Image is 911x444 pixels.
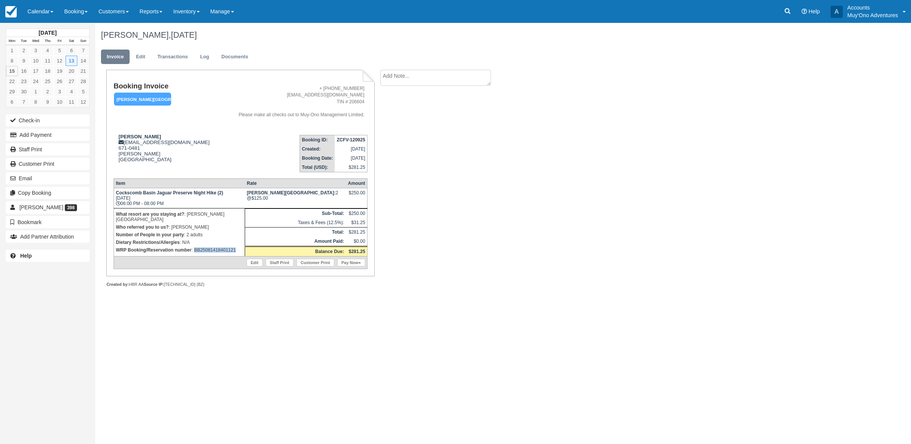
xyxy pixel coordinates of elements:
[194,50,215,64] a: Log
[30,97,42,107] a: 8
[42,97,53,107] a: 9
[101,50,130,64] a: Invoice
[335,163,367,172] td: $281.25
[6,56,18,66] a: 8
[808,8,820,14] span: Help
[77,87,89,97] a: 5
[106,282,374,287] div: HBR AA [TECHNICAL_ID] (BZ)
[6,129,90,141] button: Add Payment
[6,231,90,243] button: Add Partner Attribution
[77,97,89,107] a: 12
[66,45,77,56] a: 6
[18,97,30,107] a: 7
[116,240,180,245] strong: Dietary Restrictions/Allergies
[65,204,77,211] span: 398
[114,93,171,106] em: [PERSON_NAME][GEOGRAPHIC_DATA]
[6,187,90,199] button: Copy Booking
[300,135,335,144] th: Booking ID:
[144,282,164,287] strong: Source IP:
[245,208,346,218] th: Sub-Total:
[6,45,18,56] a: 1
[18,76,30,87] a: 23
[30,56,42,66] a: 10
[54,45,66,56] a: 5
[6,201,90,213] a: [PERSON_NAME] 398
[54,87,66,97] a: 3
[346,178,367,188] th: Amount
[42,37,53,45] th: Thu
[116,232,184,237] strong: Number of People in your party
[245,218,346,228] td: Taxes & Fees (12.5%):
[77,56,89,66] a: 14
[245,178,346,188] th: Rate
[42,45,53,56] a: 4
[6,114,90,127] button: Check-in
[114,134,221,172] div: [EMAIL_ADDRESS][DOMAIN_NAME] 671-0481 [PERSON_NAME] [GEOGRAPHIC_DATA]
[54,37,66,45] th: Fri
[6,250,90,262] a: Help
[116,210,243,223] p: : [PERSON_NAME][GEOGRAPHIC_DATA]
[54,56,66,66] a: 12
[114,82,221,90] h1: Booking Invoice
[116,239,243,246] p: : N/A
[216,50,254,64] a: Documents
[335,144,367,154] td: [DATE]
[42,56,53,66] a: 11
[171,30,197,40] span: [DATE]
[346,237,367,247] td: $0.00
[119,134,161,139] strong: [PERSON_NAME]
[42,87,53,97] a: 2
[116,223,243,231] p: : [PERSON_NAME]
[346,208,367,218] td: $250.00
[6,143,90,155] a: Staff Print
[6,87,18,97] a: 29
[266,259,294,266] a: Staff Print
[346,227,367,237] td: $281.25
[77,66,89,76] a: 21
[101,30,773,40] h1: [PERSON_NAME],
[66,97,77,107] a: 11
[6,76,18,87] a: 22
[116,247,191,253] strong: WRP Booking/Reservation number
[30,76,42,87] a: 24
[116,190,223,196] strong: Cockscomb Basin Jaguar Preserve Night Hike (2)
[6,37,18,45] th: Mon
[106,282,129,287] strong: Created by:
[30,45,42,56] a: 3
[245,246,346,256] th: Balance Due:
[847,4,898,11] p: Accounts
[5,6,17,18] img: checkfront-main-nav-mini-logo.png
[802,9,807,14] i: Help
[831,6,843,18] div: A
[247,190,336,196] strong: Hopkins Bay Resort
[30,66,42,76] a: 17
[42,66,53,76] a: 18
[6,216,90,228] button: Bookmark
[114,92,168,106] a: [PERSON_NAME][GEOGRAPHIC_DATA]
[18,56,30,66] a: 9
[20,253,32,259] b: Help
[54,66,66,76] a: 19
[245,188,346,208] td: 2 @
[337,137,365,143] strong: ZCFV-120925
[18,37,30,45] th: Tue
[77,37,89,45] th: Sun
[6,158,90,170] a: Customer Print
[346,218,367,228] td: $31.25
[77,76,89,87] a: 28
[114,178,245,188] th: Item
[224,85,365,118] address: + [PHONE_NUMBER] [EMAIL_ADDRESS][DOMAIN_NAME] TIN # 206604 Please make all checks out to Muy-Ono ...
[77,45,89,56] a: 7
[30,37,42,45] th: Wed
[245,227,346,237] th: Total:
[6,66,18,76] a: 15
[348,190,365,202] div: $250.00
[116,212,184,217] strong: What resort are you staying at?
[116,246,243,254] p: : BB25081418401121
[847,11,898,19] p: Muy'Ono Adventures
[297,259,334,266] a: Customer Print
[66,56,77,66] a: 13
[6,172,90,184] button: Email
[66,76,77,87] a: 27
[349,249,365,254] strong: $281.25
